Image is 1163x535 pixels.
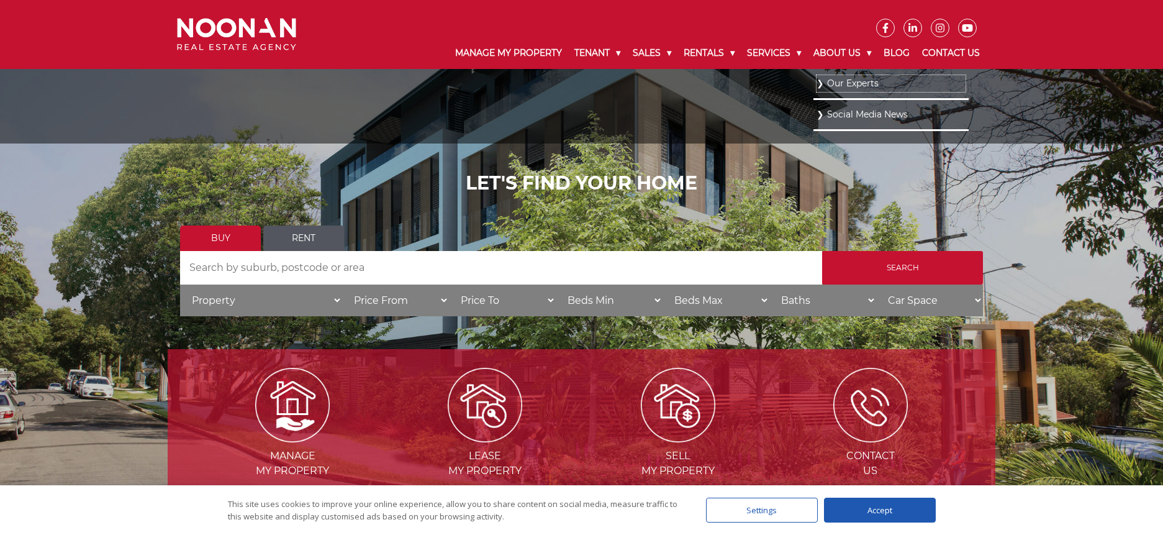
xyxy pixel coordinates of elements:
a: Manage My Property [449,37,568,69]
h1: LET'S FIND YOUR HOME [180,172,983,194]
a: Social Media News [817,106,966,123]
a: Managemy Property [197,398,387,477]
a: Sales [627,37,677,69]
img: Manage my Property [255,368,330,442]
span: Contact Us [776,449,966,478]
img: Sell my property [641,368,715,442]
span: Sell my Property [583,449,773,478]
a: Contact Us [916,37,986,69]
a: Rent [263,226,344,251]
input: Search by suburb, postcode or area [180,251,822,285]
a: ContactUs [776,398,966,477]
img: ICONS [833,368,908,442]
a: Rentals [677,37,741,69]
a: Sellmy Property [583,398,773,477]
div: Settings [706,498,818,523]
input: Search [822,251,983,285]
a: About Us [807,37,877,69]
a: Tenant [568,37,627,69]
div: Accept [824,498,936,523]
a: Services [741,37,807,69]
a: Buy [180,226,261,251]
div: This site uses cookies to improve your online experience, allow you to share content on social me... [228,498,681,523]
a: Our Experts [817,75,966,92]
span: Lease my Property [390,449,580,478]
a: Blog [877,37,916,69]
img: Noonan Real Estate Agency [177,18,296,51]
a: Leasemy Property [390,398,580,477]
img: Lease my property [448,368,522,442]
span: Manage my Property [197,449,387,478]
